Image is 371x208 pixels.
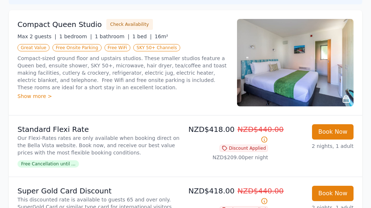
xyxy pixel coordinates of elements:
[95,34,129,39] span: 1 bathroom |
[312,186,354,201] button: Book Now
[189,186,268,206] p: NZD$418.00
[312,124,354,140] button: Book Now
[104,44,131,51] span: Free WiFi
[189,154,268,161] p: NZD$209.00 per night
[106,19,153,30] button: Check Availability
[155,34,168,39] span: 16m²
[17,186,183,196] p: Super Gold Card Discount
[189,124,268,145] p: NZD$418.00
[133,44,180,51] span: SKY 50+ Channels
[17,124,183,134] p: Standard Flexi Rate
[59,34,92,39] span: 1 bedroom |
[17,34,56,39] span: Max 2 guests |
[132,34,151,39] span: 1 bed |
[17,55,228,91] p: Compact-sized ground floor and upstairs studios. These smaller studios feature a Queen bed, ensui...
[237,125,284,134] span: NZD$440.00
[220,145,268,152] span: Discount Applied
[17,93,228,100] div: Show more >
[17,134,183,156] p: Our Flexi-Rates rates are only available when booking direct on the Bella Vista website. Book now...
[52,44,101,51] span: Free Onsite Parking
[237,187,284,195] span: NZD$440.00
[17,160,79,168] span: Free Cancellation until ...
[274,142,354,150] p: 2 nights, 1 adult
[17,44,50,51] span: Great Value
[17,19,102,30] h3: Compact Queen Studio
